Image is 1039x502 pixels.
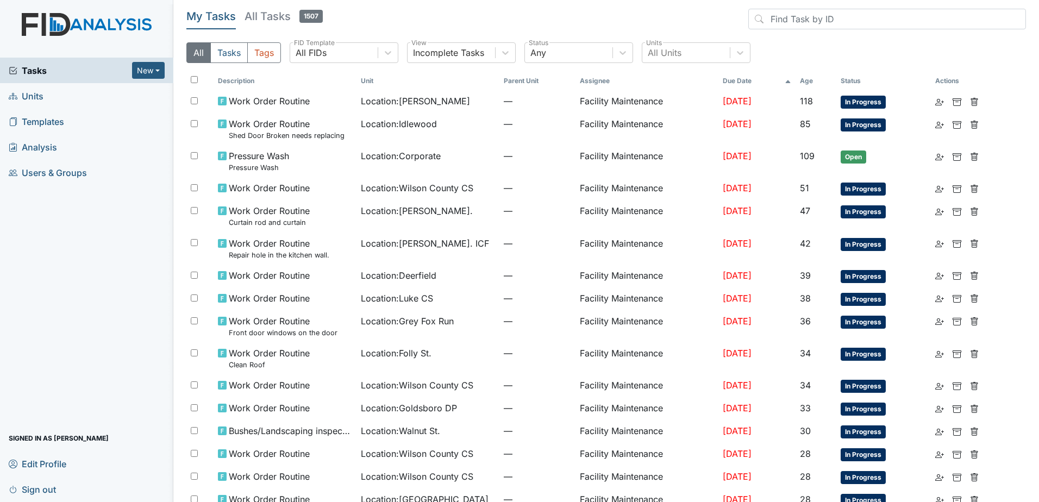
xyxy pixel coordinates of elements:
span: Signed in as [PERSON_NAME] [9,430,109,447]
span: — [504,315,571,328]
a: Archive [953,347,961,360]
small: Curtain rod and curtain [229,217,310,228]
span: Location : Idlewood [361,117,437,130]
span: Open [841,150,866,164]
a: Delete [970,347,979,360]
button: New [132,62,165,79]
span: Templates [9,113,64,130]
td: Facility Maintenance [575,233,718,265]
span: Pressure Wash Pressure Wash [229,149,289,173]
span: 33 [800,403,811,413]
span: [DATE] [723,380,752,391]
span: Location : Grey Fox Run [361,315,454,328]
td: Facility Maintenance [575,466,718,488]
input: Find Task by ID [748,9,1026,29]
th: Assignee [575,72,718,90]
a: Tasks [9,64,132,77]
span: Units [9,87,43,104]
span: Location : Wilson County CS [361,181,473,194]
th: Toggle SortBy [499,72,575,90]
span: [DATE] [723,471,752,482]
span: 30 [800,425,811,436]
a: Archive [953,149,961,162]
a: Archive [953,95,961,108]
span: Location : Wilson County CS [361,379,473,392]
span: — [504,149,571,162]
span: Work Order Routine [229,401,310,415]
td: Facility Maintenance [575,265,718,287]
span: In Progress [841,448,886,461]
span: In Progress [841,270,886,283]
span: In Progress [841,96,886,109]
span: [DATE] [723,238,752,249]
td: Facility Maintenance [575,443,718,466]
span: In Progress [841,403,886,416]
h5: All Tasks [245,9,323,24]
span: [DATE] [723,425,752,436]
a: Archive [953,315,961,328]
span: Location : Corporate [361,149,441,162]
span: — [504,117,571,130]
span: In Progress [841,205,886,218]
a: Delete [970,204,979,217]
span: Sign out [9,481,56,498]
td: Facility Maintenance [575,90,718,113]
div: Incomplete Tasks [413,46,484,59]
span: [DATE] [723,270,752,281]
a: Archive [953,424,961,437]
h5: My Tasks [186,9,236,24]
span: — [504,269,571,282]
td: Facility Maintenance [575,113,718,145]
span: — [504,379,571,392]
span: Work Order Routine [229,181,310,194]
span: Location : [PERSON_NAME]. [361,204,473,217]
span: [DATE] [723,118,752,129]
button: Tasks [210,42,248,63]
span: In Progress [841,425,886,438]
span: Work Order Routine Clean Roof [229,347,310,370]
a: Delete [970,95,979,108]
span: [DATE] [723,96,752,106]
span: Bushes/Landscaping inspection [229,424,352,437]
a: Archive [953,181,961,194]
span: Edit Profile [9,455,66,472]
span: Location : Wilson County CS [361,447,473,460]
small: Pressure Wash [229,162,289,173]
a: Archive [953,401,961,415]
span: In Progress [841,348,886,361]
span: 34 [800,380,811,391]
button: Tags [247,42,281,63]
span: 28 [800,471,811,482]
button: All [186,42,211,63]
span: [DATE] [723,403,752,413]
span: [DATE] [723,348,752,359]
span: In Progress [841,183,886,196]
span: Work Order Routine Curtain rod and curtain [229,204,310,228]
span: — [504,447,571,460]
span: Work Order Routine Shed Door Broken needs replacing [229,117,345,141]
small: Clean Roof [229,360,310,370]
span: Work Order Routine [229,470,310,483]
span: — [504,204,571,217]
small: Shed Door Broken needs replacing [229,130,345,141]
td: Facility Maintenance [575,145,718,177]
span: In Progress [841,380,886,393]
span: Location : Folly St. [361,347,431,360]
span: 34 [800,348,811,359]
small: Front door windows on the door [229,328,337,338]
span: Location : Wilson County CS [361,470,473,483]
span: Work Order Routine [229,379,310,392]
div: All Units [648,46,681,59]
span: — [504,95,571,108]
a: Delete [970,379,979,392]
small: Repair hole in the kitchen wall. [229,250,329,260]
th: Toggle SortBy [718,72,796,90]
span: — [504,181,571,194]
span: In Progress [841,238,886,251]
span: [DATE] [723,448,752,459]
td: Facility Maintenance [575,420,718,443]
span: Work Order Routine [229,292,310,305]
span: [DATE] [723,183,752,193]
th: Toggle SortBy [796,72,836,90]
